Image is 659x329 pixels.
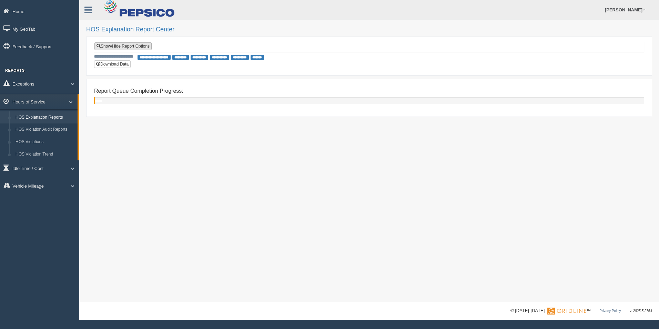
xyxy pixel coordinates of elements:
div: © [DATE]-[DATE] - ™ [510,307,652,315]
a: HOS Violation Audit Reports [12,123,78,136]
a: HOS Explanation Reports [12,111,78,124]
a: Privacy Policy [599,309,621,313]
a: HOS Violations [12,136,78,148]
span: v. 2025.5.2764 [630,309,652,313]
a: HOS Violation Trend [12,148,78,161]
button: Download Data [94,60,131,68]
img: Gridline [547,308,586,315]
a: Show/Hide Report Options [94,42,152,50]
h2: HOS Explanation Report Center [86,26,652,33]
h4: Report Queue Completion Progress: [94,88,644,94]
